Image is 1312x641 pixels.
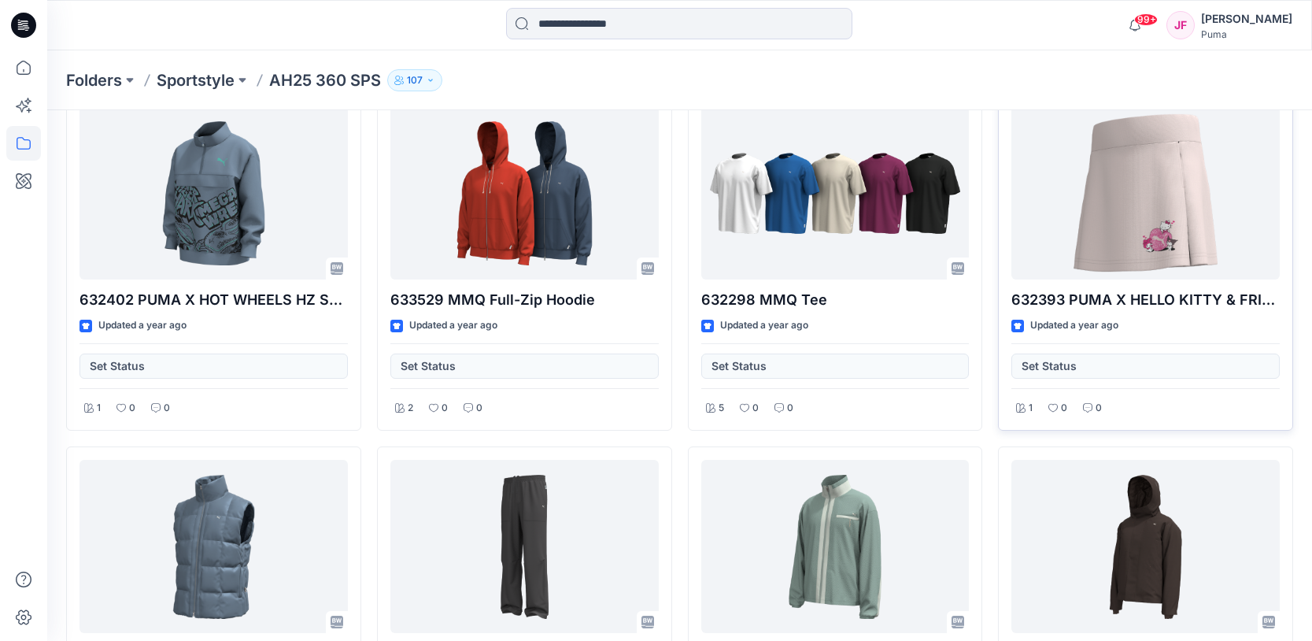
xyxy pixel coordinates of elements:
p: 0 [1061,400,1067,417]
div: [PERSON_NAME] [1201,9,1292,28]
a: 632298 MMQ Tee [701,106,970,280]
p: 632298 MMQ Tee [701,289,970,311]
span: 99+ [1134,13,1158,26]
a: 632393 PUMA X HELLO KITTY & FRIENDS Skirt [1011,106,1280,280]
p: 2 [408,400,413,417]
p: 0 [129,400,135,417]
button: 107 [387,69,442,91]
a: 632303 MMQ Waffle Jacket [701,460,970,633]
p: 0 [752,400,759,417]
a: 632301_20230806 [1011,460,1280,633]
p: 1 [1029,400,1033,417]
p: 0 [164,400,170,417]
a: 632295 MMQ Pertex Puffer Vest [79,460,348,633]
p: Updated a year ago [1030,317,1118,334]
p: 632402 PUMA X HOT WHEELS HZ Sweater [79,289,348,311]
p: 0 [476,400,482,417]
p: 107 [407,72,423,89]
div: JF [1166,11,1195,39]
div: Puma [1201,28,1292,40]
p: 1 [97,400,101,417]
p: 0 [787,400,793,417]
a: 632402 PUMA X HOT WHEELS HZ Sweater [79,106,348,280]
p: Updated a year ago [720,317,808,334]
p: 632393 PUMA X HELLO KITTY & FRIENDS Skirt [1011,289,1280,311]
a: Folders [66,69,122,91]
p: 0 [442,400,448,417]
a: 633529 MMQ Full-Zip Hoodie [390,106,659,280]
a: 632313 MMQ Woven Pants [390,460,659,633]
p: Updated a year ago [409,317,497,334]
p: 633529 MMQ Full-Zip Hoodie [390,289,659,311]
p: 0 [1096,400,1102,417]
p: AH25 360 SPS [269,69,381,91]
p: 5 [719,400,724,417]
p: Updated a year ago [98,317,187,334]
a: Sportstyle [157,69,235,91]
